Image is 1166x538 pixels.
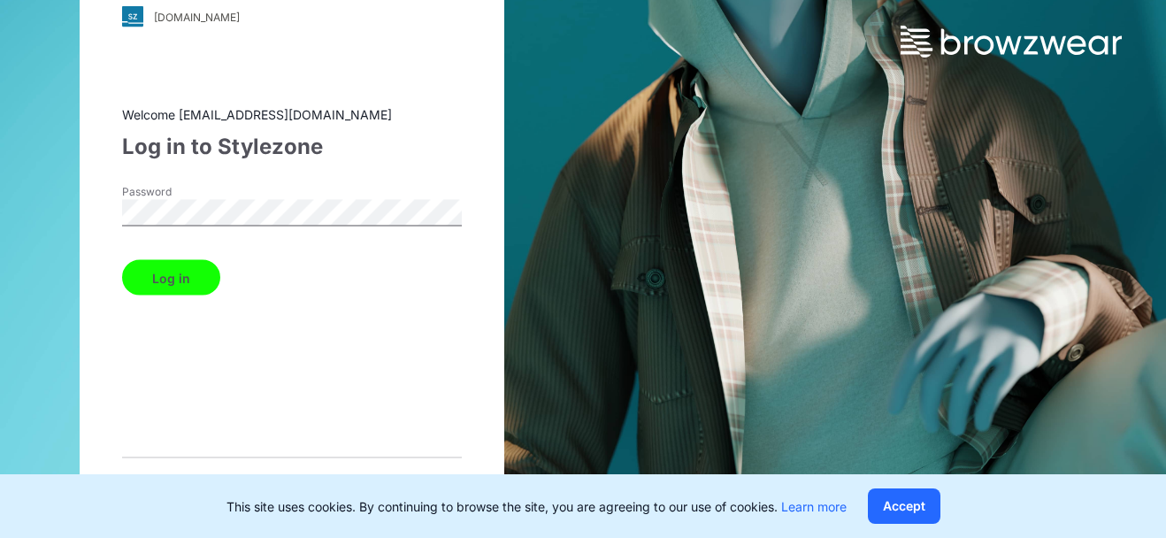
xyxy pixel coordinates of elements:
[901,26,1122,58] img: browzwear-logo.73288ffb.svg
[781,499,847,514] a: Learn more
[122,6,143,27] img: svg+xml;base64,PHN2ZyB3aWR0aD0iMjgiIGhlaWdodD0iMjgiIHZpZXdCb3g9IjAgMCAyOCAyOCIgZmlsbD0ibm9uZSIgeG...
[154,10,240,23] div: [DOMAIN_NAME]
[122,260,220,296] button: Log in
[122,6,462,27] a: [DOMAIN_NAME]
[226,497,847,516] p: This site uses cookies. By continuing to browse the site, you are agreeing to our use of cookies.
[868,488,940,524] button: Accept
[122,184,246,200] label: Password
[122,131,462,163] div: Log in to Stylezone
[122,105,462,124] div: Welcome [EMAIL_ADDRESS][DOMAIN_NAME]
